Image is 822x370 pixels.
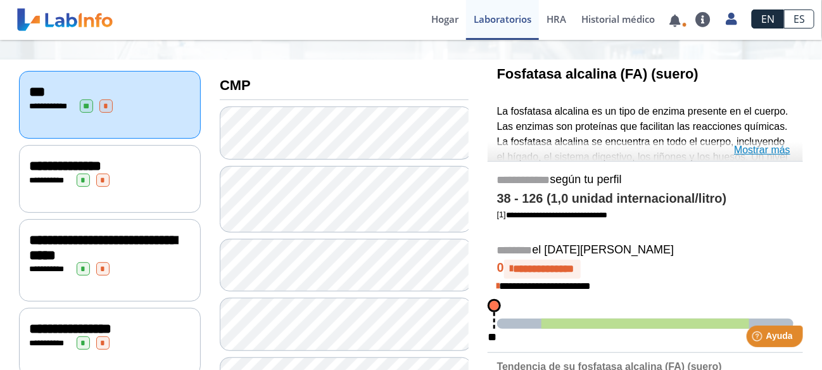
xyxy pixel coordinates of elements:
[794,12,805,26] font: ES
[547,13,566,25] font: HRA
[220,77,251,93] font: CMP
[497,66,699,82] font: Fosfatasa alcalina (FA) (suero)
[431,13,458,25] font: Hogar
[497,191,727,205] font: 38 - 126 (1,0 unidad internacional/litro)
[734,144,790,155] font: Mostrar más
[761,12,775,26] font: EN
[709,321,808,356] iframe: Lanzador de widgets de ayuda
[533,243,674,256] font: el [DATE][PERSON_NAME]
[581,13,655,25] font: Historial médico
[550,173,622,186] font: según tu perfil
[497,260,504,274] font: 0
[497,210,506,219] font: [1]
[497,106,788,193] font: La fosfatasa alcalina es un tipo de enzima presente en el cuerpo. Las enzimas son proteínas que f...
[474,13,531,25] font: Laboratorios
